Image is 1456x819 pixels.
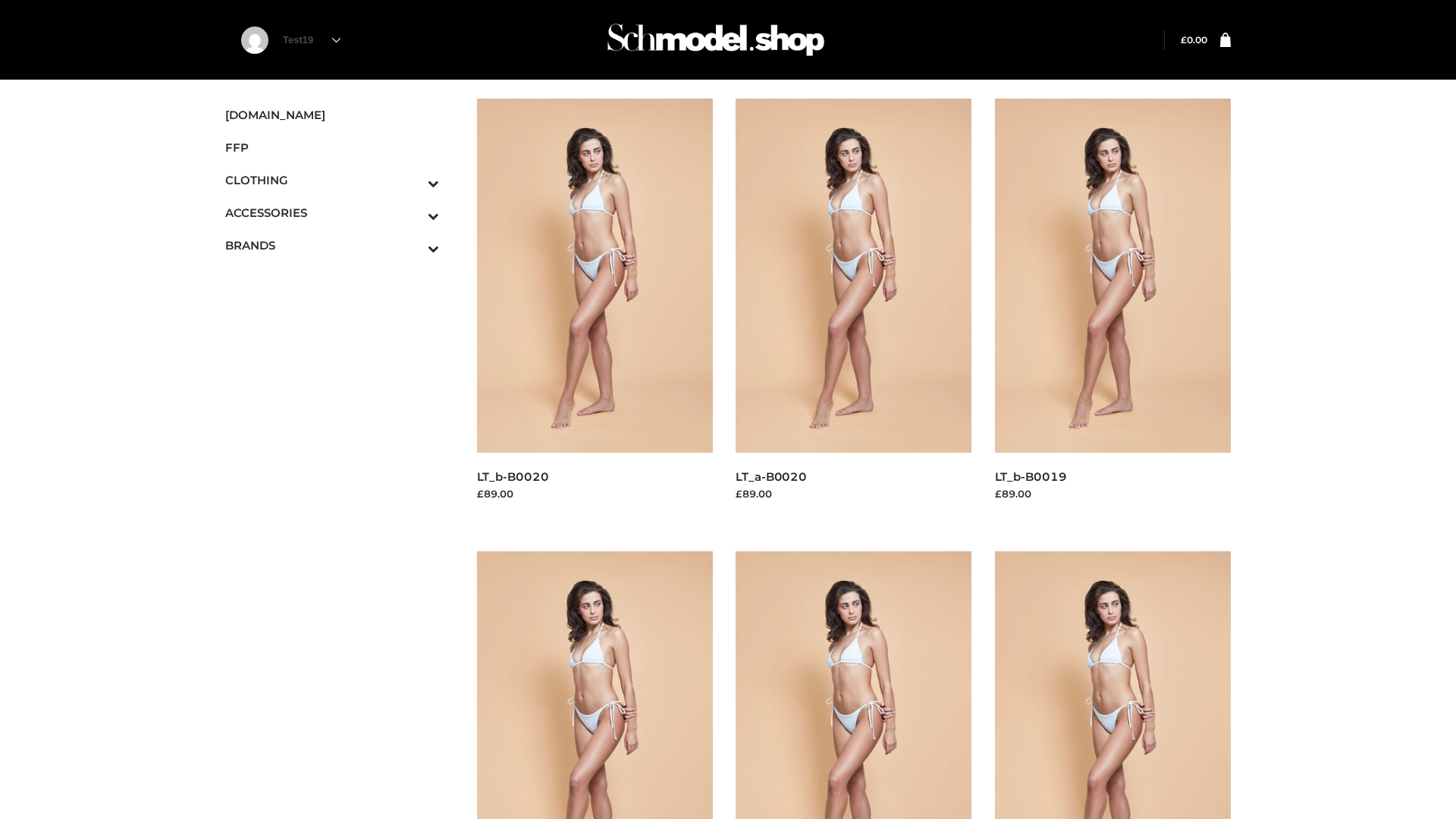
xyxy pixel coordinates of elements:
button: Toggle Submenu [386,164,439,196]
bdi: 0.00 [1181,34,1207,45]
div: £89.00 [995,486,1232,501]
img: Schmodel Admin 964 [602,10,830,70]
a: Read more [736,504,792,516]
a: LT_b-B0019 [995,469,1067,484]
a: £0.00 [1181,34,1207,45]
button: Toggle Submenu [386,229,439,262]
a: Read more [995,504,1051,516]
a: BRANDSToggle Submenu [225,229,439,262]
a: Test19 [283,34,340,45]
a: Read more [477,504,533,516]
a: CLOTHINGToggle Submenu [225,164,439,196]
div: £89.00 [477,486,714,501]
span: ACCESSORIES [225,204,439,221]
span: CLOTHING [225,171,439,189]
span: £ [1181,34,1187,45]
a: LT_b-B0020 [477,469,549,484]
span: [DOMAIN_NAME] [225,106,439,124]
a: ACCESSORIESToggle Submenu [225,196,439,229]
a: [DOMAIN_NAME] [225,99,439,131]
button: Toggle Submenu [386,196,439,229]
a: LT_a-B0020 [736,469,807,484]
span: BRANDS [225,237,439,254]
a: FFP [225,131,439,164]
div: £89.00 [736,486,972,501]
span: FFP [225,139,439,156]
